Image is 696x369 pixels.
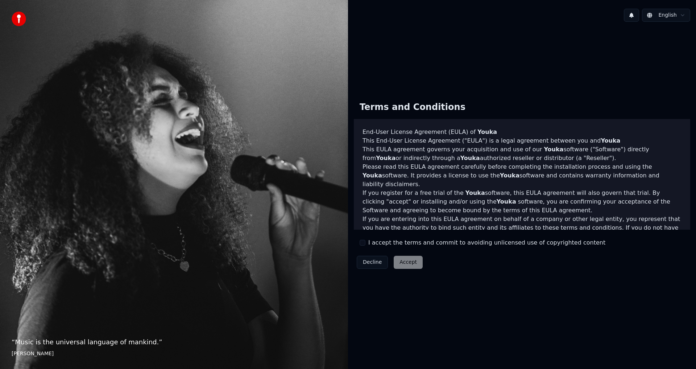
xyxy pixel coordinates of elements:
[357,256,388,269] button: Decline
[368,238,605,247] label: I accept the terms and commit to avoiding unlicensed use of copyrighted content
[362,189,681,215] p: If you register for a free trial of the software, this EULA agreement will also govern that trial...
[12,350,336,357] footer: [PERSON_NAME]
[354,96,471,119] div: Terms and Conditions
[12,12,26,26] img: youka
[477,128,497,135] span: Youka
[362,172,382,179] span: Youka
[12,337,336,347] p: “ Music is the universal language of mankind. ”
[362,128,681,136] h3: End-User License Agreement (EULA) of
[362,145,681,163] p: This EULA agreement governs your acquisition and use of our software ("Software") directly from o...
[601,137,620,144] span: Youka
[460,155,480,161] span: Youka
[465,189,485,196] span: Youka
[544,146,563,153] span: Youka
[362,163,681,189] p: Please read this EULA agreement carefully before completing the installation process and using th...
[500,172,519,179] span: Youka
[362,136,681,145] p: This End-User License Agreement ("EULA") is a legal agreement between you and
[376,155,395,161] span: Youka
[362,215,681,250] p: If you are entering into this EULA agreement on behalf of a company or other legal entity, you re...
[497,198,516,205] span: Youka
